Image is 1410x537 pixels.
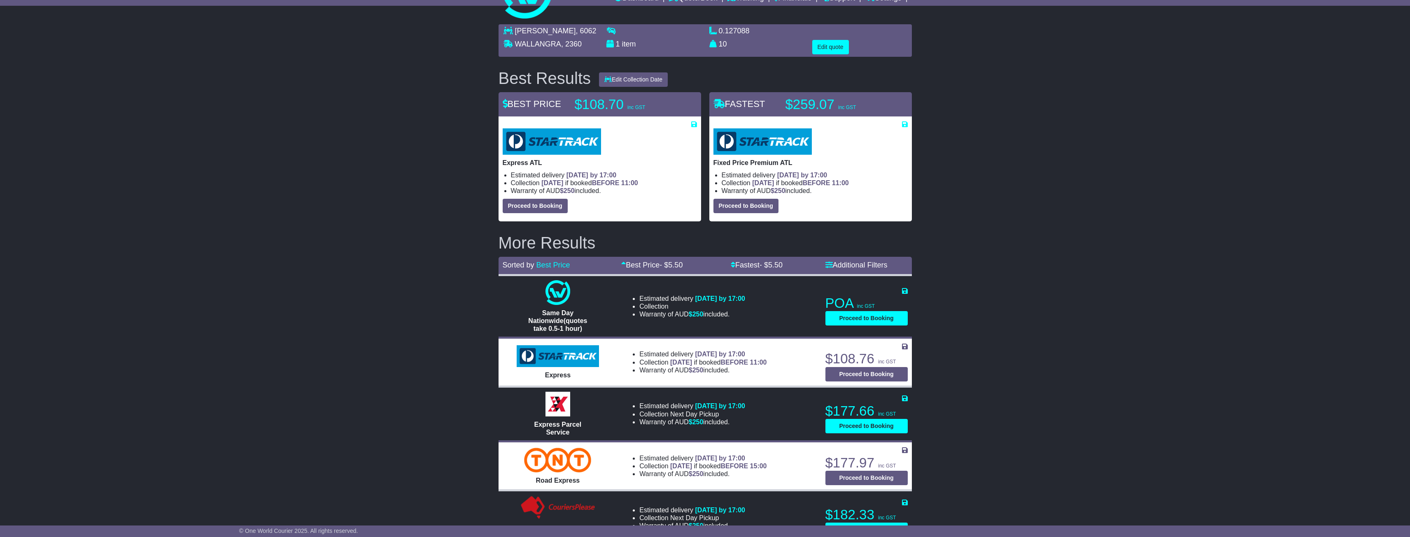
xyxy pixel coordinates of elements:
span: 11:00 [750,359,767,366]
button: Proceed to Booking [503,199,568,213]
span: $ [689,367,704,374]
span: 250 [692,418,704,425]
img: Border Express: Express Parcel Service [545,392,570,416]
span: if booked [752,179,848,186]
span: - $ [660,261,683,269]
span: if booked [541,179,638,186]
span: 250 [774,187,785,194]
p: Fixed Price Premium ATL [713,159,908,167]
span: Next Day Pickup [670,514,719,521]
span: if booked [670,463,767,470]
li: Collection [511,179,697,187]
a: Additional Filters [825,261,888,269]
span: 10 [719,40,727,48]
span: if booked [670,359,767,366]
a: Fastest- $5.50 [731,261,783,269]
span: $ [771,187,785,194]
span: WALLANGRA [515,40,561,48]
span: - $ [760,261,783,269]
span: inc GST [857,303,875,309]
span: item [622,40,636,48]
span: 5.50 [668,261,683,269]
span: $ [689,311,704,318]
button: Edit quote [812,40,849,54]
img: StarTrack: Fixed Price Premium ATL [713,128,812,155]
p: $177.66 [825,403,908,419]
span: [DATE] by 17:00 [566,172,617,179]
span: 11:00 [621,179,638,186]
a: Best Price [536,261,570,269]
span: [DATE] by 17:00 [695,455,745,462]
span: [DATE] by 17:00 [695,295,745,302]
li: Warranty of AUD included. [639,310,745,318]
span: BEFORE [803,179,830,186]
span: inc GST [878,463,896,469]
span: [DATE] [670,463,692,470]
span: 250 [692,311,704,318]
span: BEFORE [720,359,748,366]
li: Collection [639,358,767,366]
span: inc GST [878,411,896,417]
span: BEFORE [592,179,620,186]
li: Estimated delivery [722,171,908,179]
img: One World Courier: Same Day Nationwide(quotes take 0.5-1 hour) [545,280,570,305]
p: $177.97 [825,455,908,471]
span: [DATE] by 17:00 [695,402,745,409]
a: Best Price- $5.50 [621,261,683,269]
span: Express Parcel Service [534,421,582,436]
li: Warranty of AUD included. [639,366,767,374]
li: Warranty of AUD included. [639,522,745,530]
div: Best Results [494,69,595,87]
span: [DATE] by 17:00 [695,351,745,358]
li: Warranty of AUD included. [511,187,697,195]
span: 15:00 [750,463,767,470]
span: [DATE] [670,359,692,366]
span: inc GST [878,359,896,365]
span: inc GST [838,105,856,110]
li: Estimated delivery [639,295,745,302]
span: $ [560,187,575,194]
span: [DATE] by 17:00 [695,507,745,514]
span: [DATE] [752,179,774,186]
button: Proceed to Booking [825,311,908,325]
span: inc GST [627,105,645,110]
span: [DATE] by 17:00 [777,172,827,179]
p: $259.07 [785,96,888,113]
li: Warranty of AUD included. [722,187,908,195]
span: 250 [692,367,704,374]
span: $ [689,418,704,425]
img: Couriers Please: Standard - Signature Required [519,495,597,520]
span: Express [545,372,571,379]
li: Estimated delivery [639,506,745,514]
button: Proceed to Booking [825,523,908,537]
span: 250 [692,522,704,529]
button: Edit Collection Date [599,72,668,87]
li: Warranty of AUD included. [639,418,745,426]
span: BEST PRICE [503,99,561,109]
h2: More Results [499,234,912,252]
p: Express ATL [503,159,697,167]
img: TNT Domestic: Road Express [524,448,591,472]
span: 11:00 [832,179,849,186]
span: 250 [564,187,575,194]
p: $182.33 [825,507,908,523]
span: $ [689,470,704,477]
li: Estimated delivery [639,350,767,358]
button: Proceed to Booking [825,419,908,433]
span: Sorted by [503,261,534,269]
button: Proceed to Booking [825,471,908,485]
button: Proceed to Booking [713,199,778,213]
span: [PERSON_NAME] [515,27,576,35]
li: Collection [639,410,745,418]
li: Collection [639,514,745,522]
span: $ [689,522,704,529]
span: Next Day Pickup [670,411,719,418]
span: FASTEST [713,99,765,109]
p: $108.76 [825,351,908,367]
li: Collection [639,302,745,310]
span: 250 [692,470,704,477]
span: Same Day Nationwide(quotes take 0.5-1 hour) [528,309,587,332]
span: [DATE] [541,179,563,186]
li: Collection [722,179,908,187]
img: StarTrack: Express [517,345,599,367]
